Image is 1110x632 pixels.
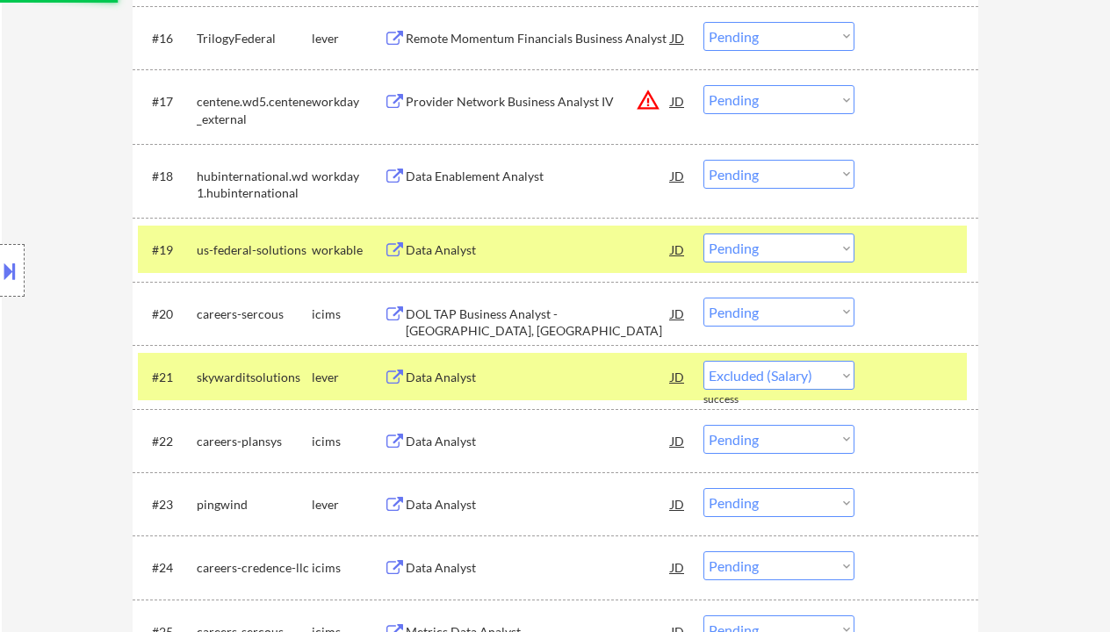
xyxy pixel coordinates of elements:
[312,433,384,450] div: icims
[669,160,687,191] div: JD
[197,559,312,577] div: careers-credence-llc
[312,369,384,386] div: lever
[406,30,671,47] div: Remote Momentum Financials Business Analyst
[197,433,312,450] div: careers-plansys
[312,305,384,323] div: icims
[406,241,671,259] div: Data Analyst
[406,433,671,450] div: Data Analyst
[152,30,183,47] div: #16
[312,93,384,111] div: workday
[406,496,671,513] div: Data Analyst
[197,30,312,47] div: TrilogyFederal
[312,496,384,513] div: lever
[152,496,183,513] div: #23
[669,298,687,329] div: JD
[669,85,687,117] div: JD
[312,241,384,259] div: workable
[312,30,384,47] div: lever
[406,93,671,111] div: Provider Network Business Analyst IV
[197,496,312,513] div: pingwind
[406,168,671,185] div: Data Enablement Analyst
[152,93,183,111] div: #17
[406,369,671,386] div: Data Analyst
[669,233,687,265] div: JD
[703,392,774,407] div: success
[406,305,671,340] div: DOL TAP Business Analyst - [GEOGRAPHIC_DATA], [GEOGRAPHIC_DATA]
[312,559,384,577] div: icims
[312,168,384,185] div: workday
[197,93,312,127] div: centene.wd5.centene_external
[406,559,671,577] div: Data Analyst
[636,88,660,112] button: warning_amber
[669,488,687,520] div: JD
[152,559,183,577] div: #24
[669,22,687,54] div: JD
[669,551,687,583] div: JD
[152,433,183,450] div: #22
[669,425,687,456] div: JD
[669,361,687,392] div: JD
